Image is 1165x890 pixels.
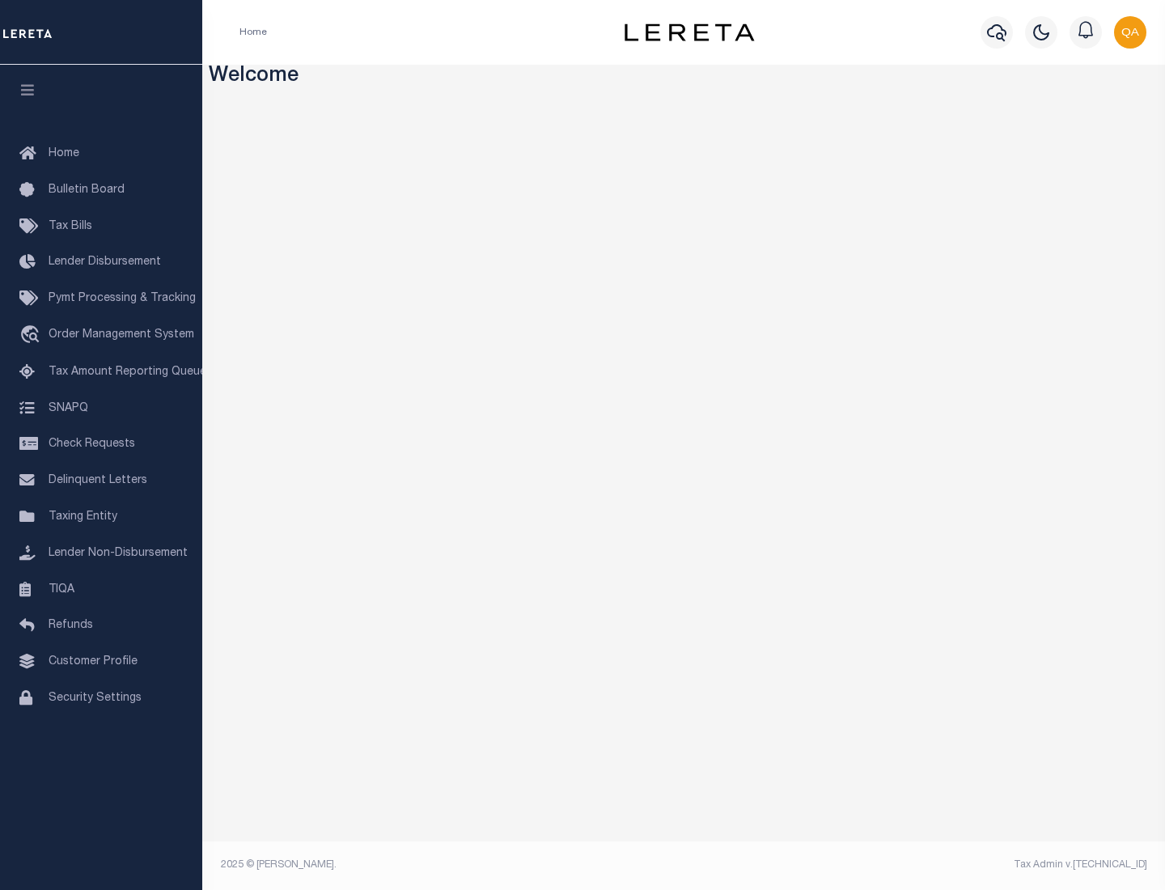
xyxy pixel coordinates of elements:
img: svg+xml;base64,PHN2ZyB4bWxucz0iaHR0cDovL3d3dy53My5vcmcvMjAwMC9zdmciIHBvaW50ZXItZXZlbnRzPSJub25lIi... [1114,16,1146,49]
span: Refunds [49,620,93,631]
span: Lender Non-Disbursement [49,548,188,559]
span: Tax Amount Reporting Queue [49,367,206,378]
span: SNAPQ [49,402,88,413]
span: Bulletin Board [49,184,125,196]
span: Customer Profile [49,656,138,667]
i: travel_explore [19,325,45,346]
span: Security Settings [49,693,142,704]
span: Delinquent Letters [49,475,147,486]
span: Check Requests [49,439,135,450]
span: Lender Disbursement [49,256,161,268]
span: Taxing Entity [49,511,117,523]
h3: Welcome [209,65,1159,90]
img: logo-dark.svg [625,23,754,41]
span: Home [49,148,79,159]
span: Order Management System [49,329,194,341]
li: Home [239,25,267,40]
span: Tax Bills [49,221,92,232]
div: 2025 © [PERSON_NAME]. [209,858,684,872]
span: TIQA [49,583,74,595]
span: Pymt Processing & Tracking [49,293,196,304]
div: Tax Admin v.[TECHNICAL_ID] [696,858,1147,872]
